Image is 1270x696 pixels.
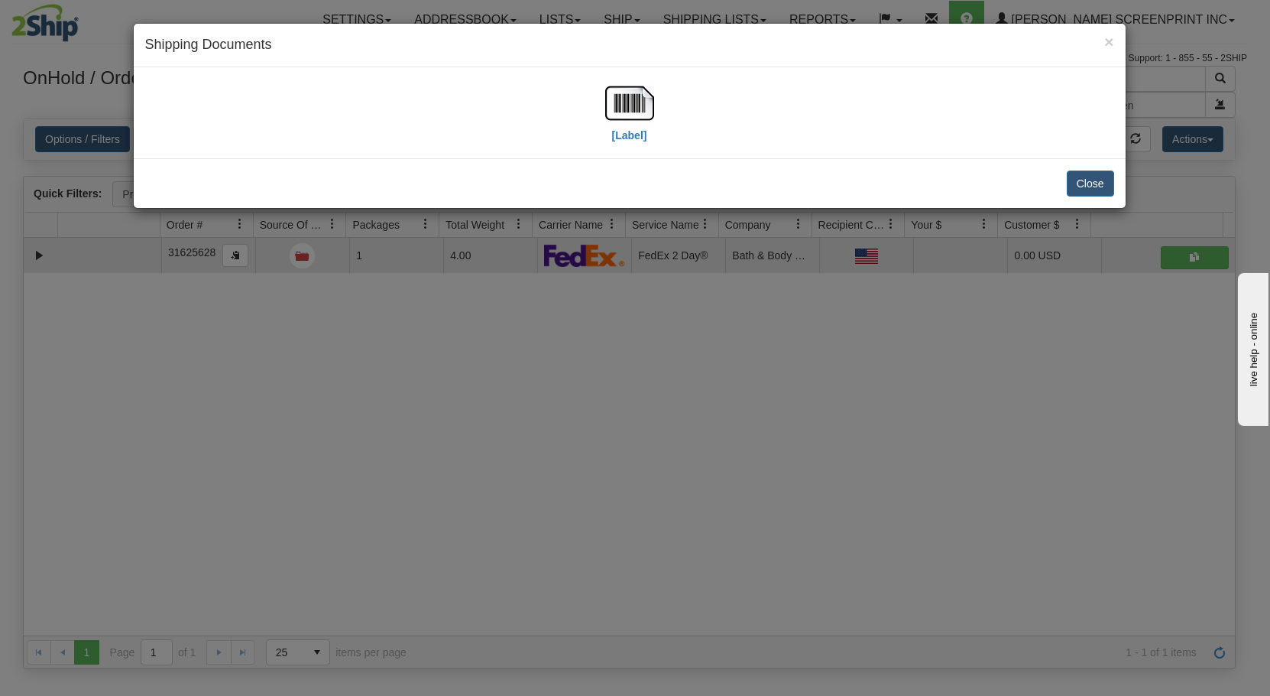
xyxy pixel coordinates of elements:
h4: Shipping Documents [145,35,1114,55]
span: × [1104,33,1113,50]
iframe: chat widget [1235,270,1268,426]
button: Close [1067,171,1114,197]
button: Close [1104,34,1113,50]
a: [Label] [605,96,654,141]
img: barcode.jpg [605,79,654,128]
div: live help - online [11,13,141,24]
label: [Label] [612,128,647,143]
